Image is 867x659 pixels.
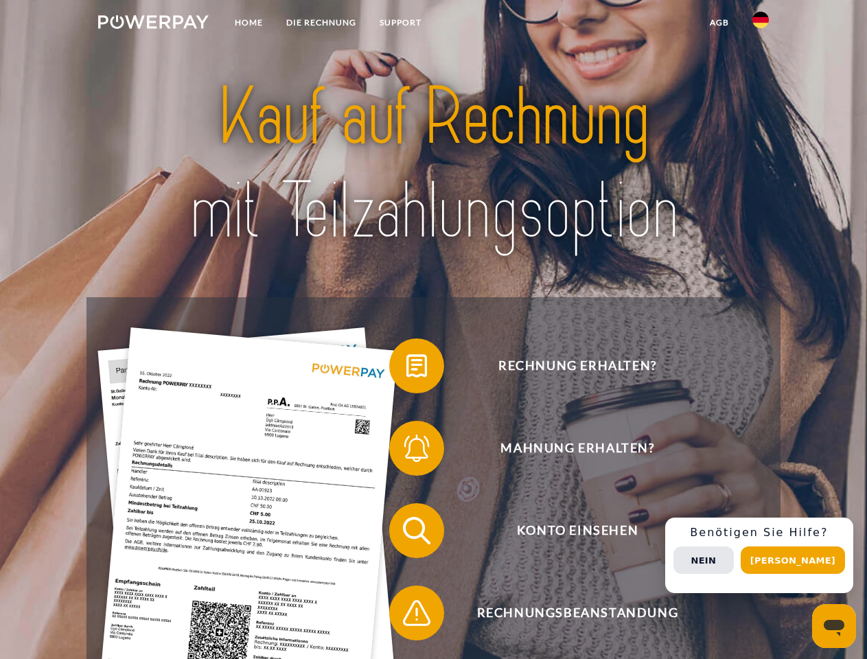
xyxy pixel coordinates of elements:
button: Nein [673,546,734,574]
img: title-powerpay_de.svg [131,66,736,263]
button: Mahnung erhalten? [389,421,746,476]
a: Home [223,10,275,35]
a: agb [698,10,741,35]
span: Rechnungsbeanstandung [409,586,745,640]
span: Rechnung erhalten? [409,338,745,393]
div: Schnellhilfe [665,518,853,593]
img: qb_search.svg [400,513,434,548]
img: qb_bell.svg [400,431,434,465]
button: Rechnung erhalten? [389,338,746,393]
button: Rechnungsbeanstandung [389,586,746,640]
button: [PERSON_NAME] [741,546,845,574]
img: de [752,12,769,28]
img: qb_warning.svg [400,596,434,630]
img: logo-powerpay-white.svg [98,15,209,29]
button: Konto einsehen [389,503,746,558]
a: DIE RECHNUNG [275,10,368,35]
a: SUPPORT [368,10,433,35]
span: Mahnung erhalten? [409,421,745,476]
img: qb_bill.svg [400,349,434,383]
span: Konto einsehen [409,503,745,558]
iframe: Schaltfläche zum Öffnen des Messaging-Fensters [812,604,856,648]
h3: Benötigen Sie Hilfe? [673,526,845,540]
